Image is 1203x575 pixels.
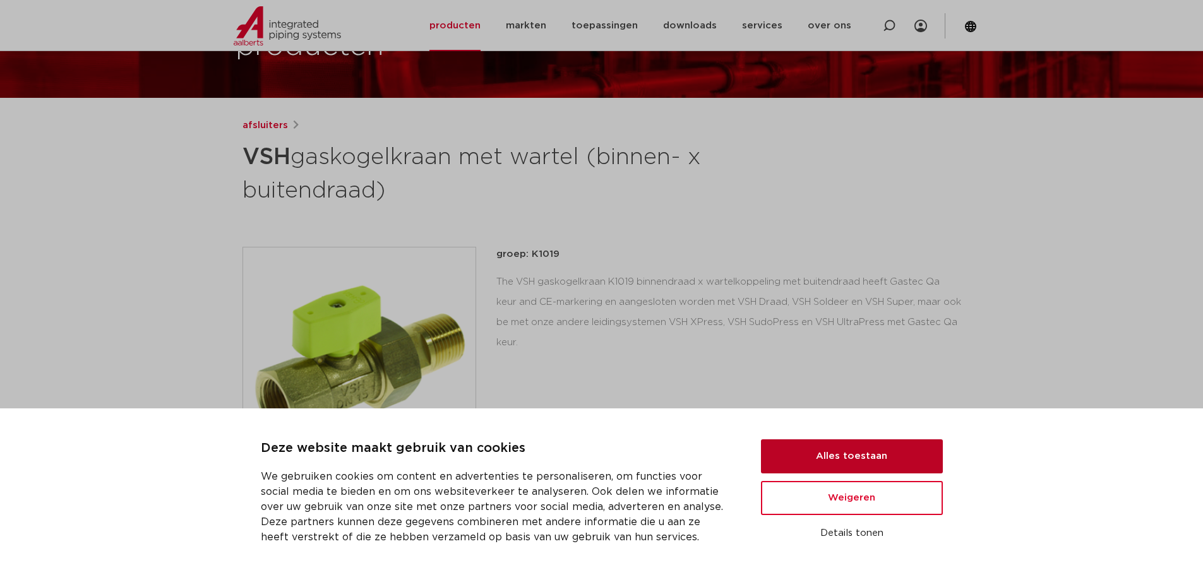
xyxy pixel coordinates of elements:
p: We gebruiken cookies om content en advertenties te personaliseren, om functies voor social media ... [261,469,731,545]
div: The VSH gaskogelkraan K1019 binnendraad x wartelkoppeling met buitendraad heeft Gastec Qa keur an... [496,272,961,352]
button: Alles toestaan [761,439,943,473]
h1: gaskogelkraan met wartel (binnen- x buitendraad) [242,138,717,206]
p: Deze website maakt gebruik van cookies [261,439,731,459]
strong: VSH [242,146,290,169]
button: Weigeren [761,481,943,515]
p: groep: K1019 [496,247,961,262]
a: afsluiters [242,118,288,133]
img: Product Image for VSH gaskogelkraan met wartel (binnen- x buitendraad) [243,247,476,480]
button: Details tonen [761,523,943,544]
